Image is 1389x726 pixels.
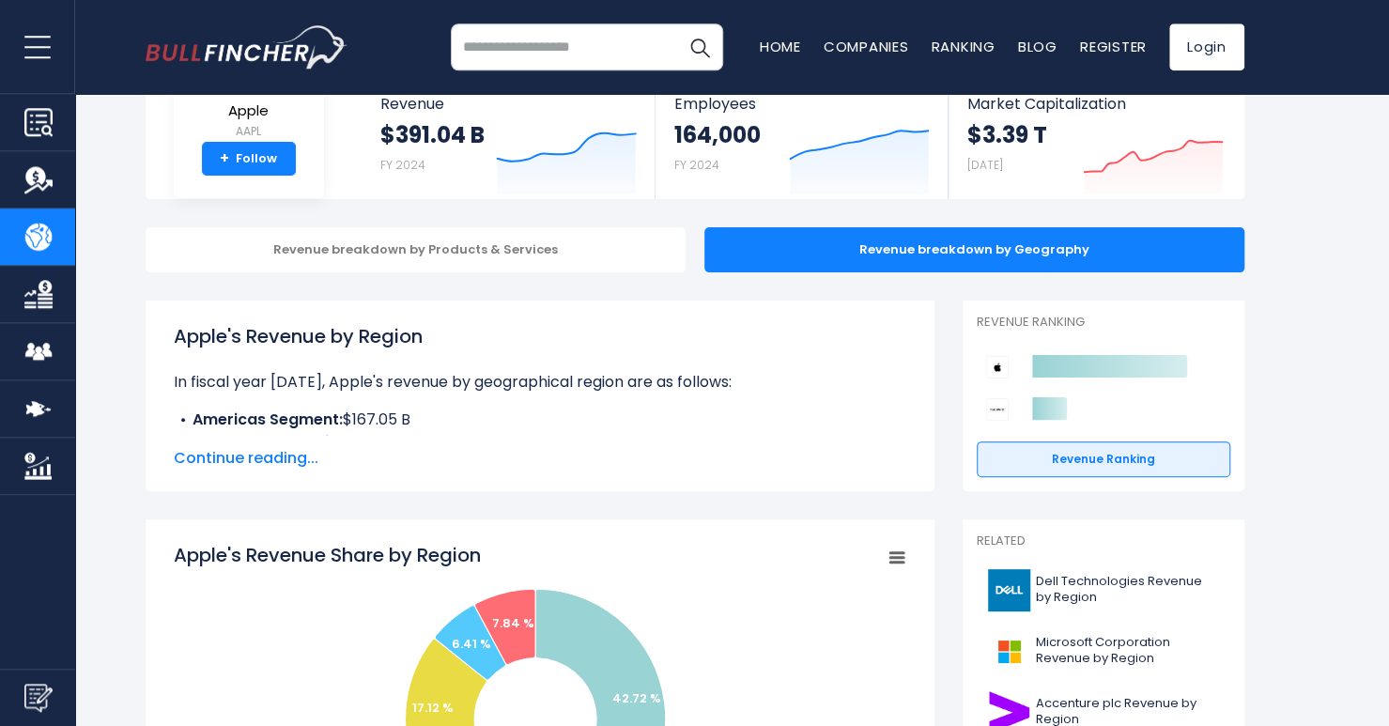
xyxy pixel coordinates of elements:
span: Continue reading... [174,447,906,470]
img: bullfincher logo [146,25,347,69]
b: Europe Segment: [193,431,323,453]
img: Sony Group Corporation competitors logo [986,398,1009,421]
strong: 164,000 [674,120,761,149]
text: 6.41 % [452,635,491,653]
p: In fiscal year [DATE], Apple's revenue by geographical region are as follows: [174,371,906,394]
text: 17.12 % [412,699,454,717]
button: Search [676,23,723,70]
tspan: Apple's Revenue Share by Region [174,542,481,568]
strong: $3.39 T [967,120,1047,149]
div: Revenue breakdown by Products & Services [146,227,686,272]
h1: Apple's Revenue by Region [174,322,906,350]
small: [DATE] [967,157,1003,173]
p: Related [977,533,1230,549]
a: Revenue $391.04 B FY 2024 [362,78,656,199]
a: Dell Technologies Revenue by Region [977,564,1230,616]
strong: $391.04 B [380,120,485,149]
a: Blog [1018,37,1057,56]
text: 42.72 % [612,689,661,707]
a: +Follow [202,142,296,176]
a: Market Capitalization $3.39 T [DATE] [949,78,1242,199]
div: Revenue breakdown by Geography [704,227,1244,272]
span: Apple [216,103,282,119]
a: Home [760,37,801,56]
a: Employees 164,000 FY 2024 [656,78,948,199]
li: $101.33 B [174,431,906,454]
small: FY 2024 [380,157,425,173]
text: 7.84 % [492,614,534,632]
img: MSFT logo [988,630,1030,672]
small: FY 2024 [674,157,719,173]
span: Market Capitalization [967,95,1223,113]
img: Apple competitors logo [986,356,1009,378]
b: Americas Segment: [193,409,343,430]
span: Revenue [380,95,637,113]
a: Microsoft Corporation Revenue by Region [977,626,1230,677]
img: DELL logo [988,569,1030,611]
a: Register [1080,37,1147,56]
span: Dell Technologies Revenue by Region [1036,574,1219,606]
small: AAPL [216,123,282,140]
p: Revenue Ranking [977,315,1230,331]
span: Microsoft Corporation Revenue by Region [1036,635,1219,667]
li: $167.05 B [174,409,906,431]
a: Revenue Ranking [977,441,1230,477]
a: Go to homepage [146,25,347,69]
a: Companies [824,37,909,56]
a: Ranking [932,37,995,56]
a: Login [1169,23,1244,70]
strong: + [220,150,229,167]
span: Employees [674,95,929,113]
